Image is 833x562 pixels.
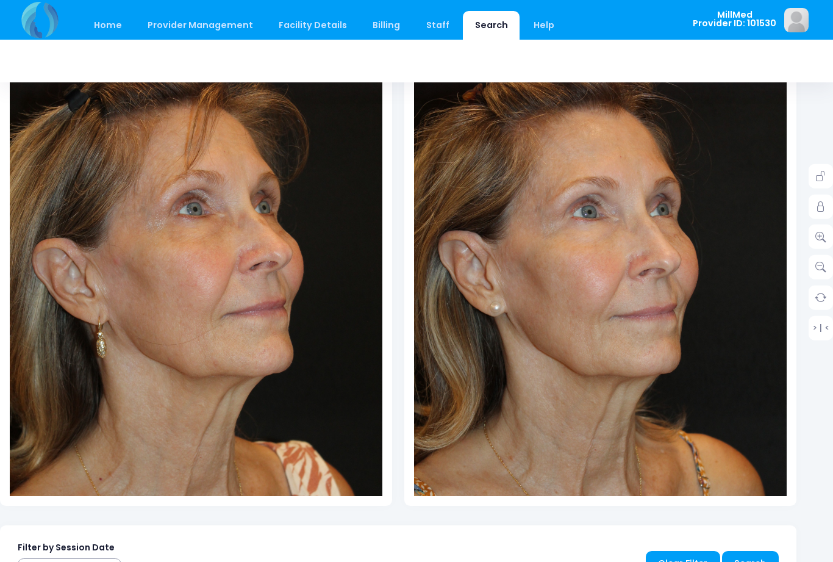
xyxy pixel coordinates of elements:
a: Provider Management [135,11,265,40]
a: Billing [361,11,412,40]
a: Search [463,11,520,40]
a: Facility Details [267,11,359,40]
a: Staff [414,11,461,40]
a: Help [522,11,567,40]
a: > | < [809,315,833,340]
img: image [784,8,809,32]
a: Home [82,11,134,40]
label: Filter by Session Date [18,541,115,554]
span: MillMed Provider ID: 101530 [693,10,776,28]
